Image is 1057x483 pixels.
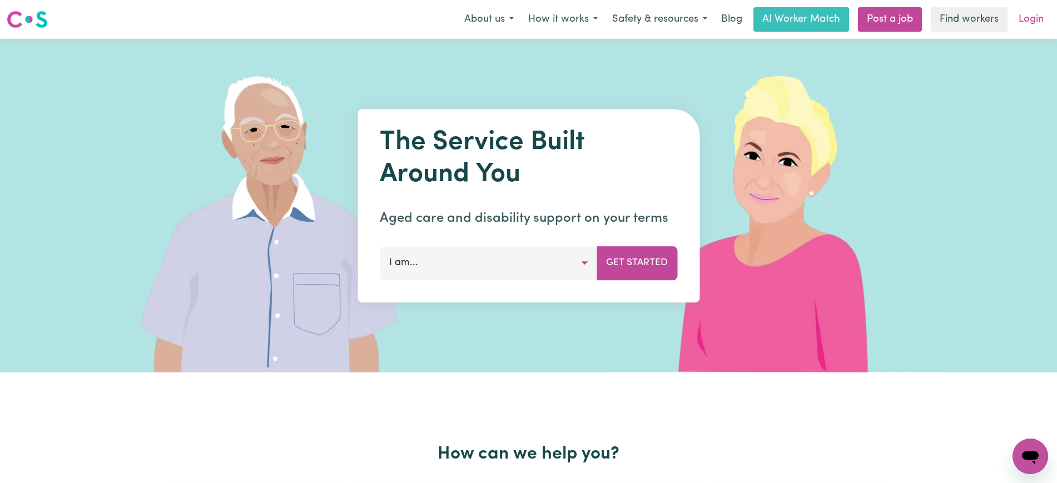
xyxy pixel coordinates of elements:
a: Blog [714,7,749,32]
a: Post a job [858,7,922,32]
button: About us [457,8,521,31]
a: Login [1012,7,1050,32]
a: AI Worker Match [753,7,849,32]
button: How it works [521,8,605,31]
p: Aged care and disability support on your terms [380,208,677,228]
button: Get Started [597,246,677,280]
a: Find workers [931,7,1008,32]
button: I am... [380,246,597,280]
a: Careseekers logo [7,7,48,32]
iframe: Button to launch messaging window [1013,439,1048,474]
h2: How can we help you? [168,444,889,465]
h1: The Service Built Around You [380,127,677,191]
img: Careseekers logo [7,9,48,29]
button: Safety & resources [605,8,714,31]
